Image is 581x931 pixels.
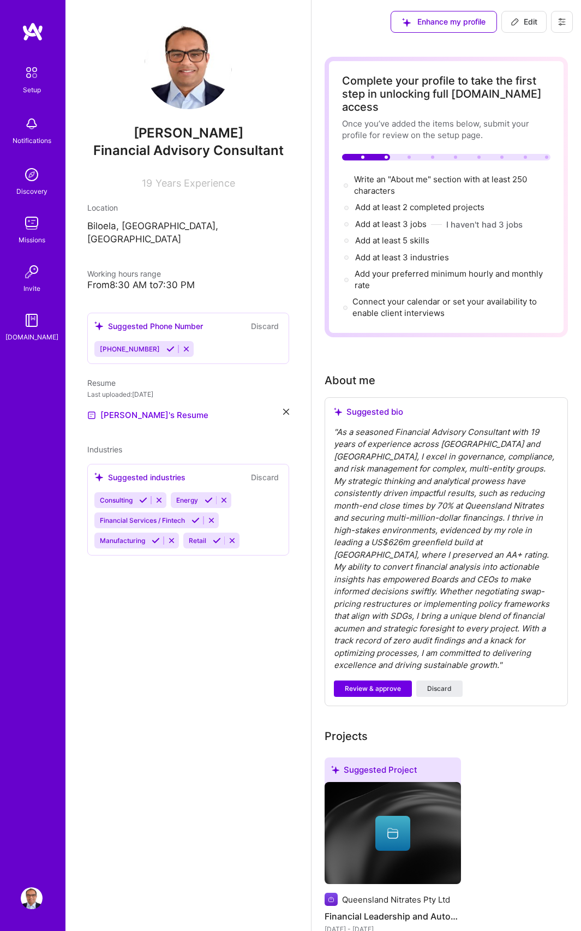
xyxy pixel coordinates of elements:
span: Energy [176,496,198,504]
span: Add at least 3 jobs [355,219,427,229]
span: Consulting [100,496,133,504]
span: Review & approve [345,684,401,694]
img: discovery [21,164,43,186]
i: Accept [166,345,175,353]
span: Manufacturing [100,536,145,545]
h4: Financial Leadership and Automation [325,909,461,923]
button: I haven't had 3 jobs [446,219,523,230]
div: Suggested Phone Number [94,320,203,332]
div: About me [325,372,375,389]
div: Location [87,202,289,213]
i: icon SuggestedTeams [331,766,339,774]
span: Discard [427,684,452,694]
span: Add at least 5 skills [355,235,429,246]
span: Add at least 3 industries [355,252,449,262]
span: Retail [189,536,206,545]
i: Reject [228,536,236,545]
span: Edit [511,16,537,27]
div: Suggested industries [94,472,185,483]
span: Working hours range [87,269,161,278]
div: Last uploaded: [DATE] [87,389,289,400]
span: Connect your calendar or set your availability to enable client interviews [352,296,537,318]
div: Suggested bio [334,407,559,417]
button: Discard [248,471,282,484]
i: Accept [191,516,200,524]
button: Discard [248,320,282,332]
img: teamwork [21,212,43,234]
img: cover [325,782,461,885]
div: Invite [23,283,40,294]
div: Setup [23,84,41,96]
i: icon SuggestedTeams [334,408,342,416]
div: Once you’ve added the items below, submit your profile for review on the setup page. [342,118,550,141]
img: setup [20,61,43,84]
img: Resume [87,411,96,420]
span: 19 [142,177,152,189]
img: User Avatar [145,22,232,109]
button: Review & approve [334,681,412,697]
div: [DOMAIN_NAME] [5,331,58,343]
a: [PERSON_NAME]'s Resume [87,409,208,422]
img: bell [21,113,43,135]
i: icon SuggestedTeams [94,321,104,331]
i: Reject [220,496,228,504]
img: logo [22,22,44,41]
div: Queensland Nitrates Pty Ltd [342,894,450,905]
div: Missions [19,234,45,246]
span: Financial Services / Fintech [100,516,185,524]
div: Discovery [16,186,47,197]
button: Discard [416,681,463,697]
div: Complete your profile to take the first step in unlocking full [DOMAIN_NAME] access [342,74,550,114]
i: Accept [213,536,221,545]
i: Accept [152,536,160,545]
span: Industries [87,445,122,454]
img: Company logo [325,893,338,906]
a: User Avatar [18,887,45,909]
span: [PHONE_NUMBER] [100,345,160,353]
div: From 8:30 AM to 7:30 PM [87,279,289,291]
span: Resume [87,378,116,387]
div: " As a seasoned Financial Advisory Consultant with 19 years of experience across [GEOGRAPHIC_DATA... [334,426,559,672]
p: Biloela, [GEOGRAPHIC_DATA], [GEOGRAPHIC_DATA] [87,220,289,246]
div: Add projects you've worked on [325,728,368,744]
i: icon SuggestedTeams [94,473,104,482]
span: Write an "About me" section with at least 250 characters [354,174,527,196]
i: Reject [207,516,215,524]
span: Financial Advisory Consultant [93,142,284,158]
i: Reject [167,536,176,545]
i: Reject [155,496,163,504]
div: Suggested Project [325,757,461,786]
img: Invite [21,261,43,283]
span: Add at least 2 completed projects [355,202,484,212]
span: Add your preferred minimum hourly and monthly rate [355,268,543,290]
i: Accept [205,496,213,504]
div: Projects [325,728,368,744]
i: Accept [139,496,147,504]
img: User Avatar [21,887,43,909]
div: Notifications [13,135,51,146]
span: Years Experience [155,177,235,189]
button: Edit [501,11,547,33]
i: Reject [182,345,190,353]
span: [PERSON_NAME] [87,125,289,141]
i: icon Close [283,409,289,415]
img: guide book [21,309,43,331]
